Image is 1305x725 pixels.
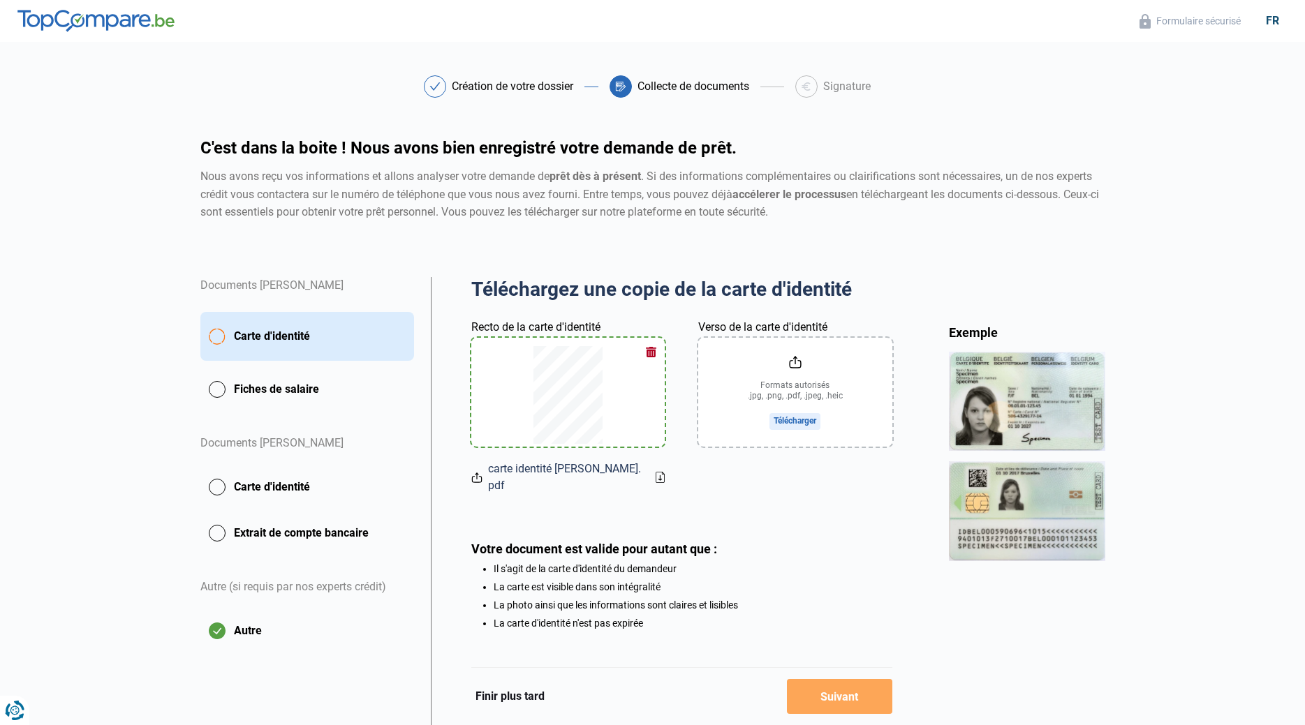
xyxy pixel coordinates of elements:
button: Formulaire sécurisé [1135,13,1245,29]
label: Verso de la carte d'identité [698,319,827,336]
span: carte identité [PERSON_NAME].pdf [488,461,644,494]
div: Autre (si requis par nos experts crédit) [200,562,414,613]
h2: Téléchargez une copie de la carte d'identité [471,277,892,302]
span: Carte d'identité [234,328,310,345]
button: Autre [200,613,414,648]
h1: C'est dans la boite ! Nous avons bien enregistré votre demande de prêt. [200,140,1105,156]
strong: accélerer le processus [732,188,846,201]
label: Recto de la carte d'identité [471,319,600,336]
button: Carte d'identité [200,312,414,361]
button: Suivant [787,679,892,714]
div: Collecte de documents [637,81,749,92]
img: idCard [949,352,1105,560]
div: Nous avons reçu vos informations et allons analyser votre demande de . Si des informations complé... [200,167,1105,221]
div: Exemple [949,324,1105,341]
div: Documents [PERSON_NAME] [200,418,414,470]
button: Fiches de salaire [200,372,414,407]
button: Finir plus tard [471,687,549,705]
strong: prêt dès à présent [550,170,641,183]
li: La carte est visible dans son intégralité [494,581,892,592]
div: Signature [823,81,871,92]
div: Documents [PERSON_NAME] [200,277,414,312]
div: Votre document est valide pour autant que : [471,541,892,556]
div: fr [1258,14,1288,27]
li: Il s'agit de la carte d'identité du demandeur [494,563,892,574]
button: Carte d'identité [200,470,414,504]
button: Extrait de compte bancaire [200,516,414,551]
li: La carte d'identité n'est pas expirée [494,618,892,629]
div: Création de votre dossier [452,81,573,92]
li: La photo ainsi que les informations sont claires et lisibles [494,599,892,611]
img: TopCompare.be [17,10,175,32]
a: Download [656,472,665,483]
